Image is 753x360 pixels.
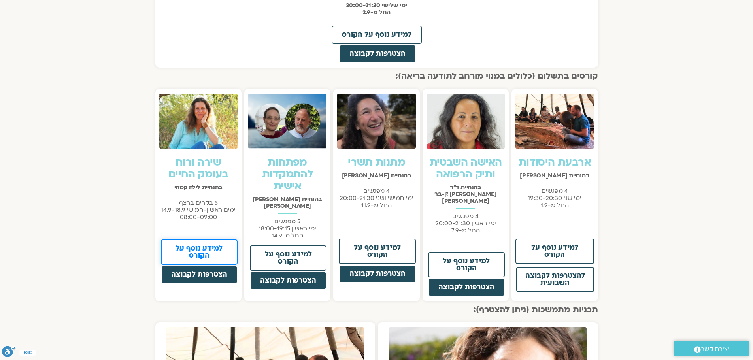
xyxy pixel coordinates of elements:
[428,278,505,296] a: הצטרפות לקבוצה
[428,252,505,277] a: למידע נוסף על הקורס
[522,272,588,286] span: להצטרפות לקבוצה השבועית
[248,218,326,239] p: 5 מפגשים ימי ראשון 18:00-19:15
[159,199,238,221] p: 5 בקרים ברצף ימים ראשון-חמישי 14.9-18.9
[701,344,729,354] span: יצירת קשר
[674,341,749,356] a: יצירת קשר
[155,72,598,81] h2: קורסים בתשלום (כלולים במנוי מורחב לתודעה בריאה):
[427,213,505,234] p: 4 מפגשים ימי ראשון 20:00-21:30
[519,155,591,170] a: ארבעת היסודות
[515,187,594,209] p: 4 מפגשים ימי שני 19:30-20:30
[337,187,415,209] p: 4 מפגשים ימי חמישי ושני 20:00-21:30
[451,226,480,234] span: החל מ-7.9
[438,284,494,291] span: הצטרפות לקבוצה
[342,31,411,38] span: למידע נוסף על הקורס
[161,266,238,284] a: הצטרפות לקבוצה
[516,267,594,292] a: להצטרפות לקבוצה השבועית
[161,239,238,265] a: למידע נוסף על הקורס
[159,184,238,191] h2: בהנחיית לילה קמחי
[346,1,407,9] strong: ימי שלישי 20:00-21:30
[337,172,415,179] h2: בהנחיית [PERSON_NAME]
[349,270,406,277] span: הצטרפות לקבוצה
[541,201,569,209] span: החל מ-1.9
[349,244,405,258] span: למידע נוסף על הקורס
[339,45,416,63] a: הצטרפות לקבוצה
[248,196,326,209] h2: בהנחיית [PERSON_NAME] [PERSON_NAME]
[515,239,594,264] a: למידע נוסף על הקורס
[168,155,228,181] a: שירה ורוח בעומק החיים
[348,155,405,170] a: מתנות תשרי
[262,155,313,193] a: מפתחות להתמקדות אישית
[260,251,316,265] span: למידע נוסף על הקורס
[250,271,326,290] a: הצטרפות לקבוצה
[171,271,227,278] span: הצטרפות לקבוצה
[250,245,326,271] a: למידע נוסף על הקורס
[339,265,416,283] a: הצטרפות לקבוצה
[180,213,217,221] span: 08:00-09:00
[427,184,505,204] h2: בהנחיית ד"ר [PERSON_NAME] זן-בר [PERSON_NAME]
[515,172,594,179] h2: בהנחיית [PERSON_NAME]
[361,201,392,209] span: החל מ-11.9
[332,26,422,44] a: למידע נוסף על הקורס
[430,155,502,181] a: האישה השבטית ותיק הרפואה
[438,258,494,272] span: למידע נוסף על הקורס
[362,8,391,16] strong: החל מ-2.9
[171,245,227,259] span: למידע נוסף על הקורס
[526,244,583,258] span: למידע נוסף על הקורס
[260,277,316,284] span: הצטרפות לקבוצה
[155,305,598,315] h2: תכניות מתמשכות (ניתן להצטרף):
[339,239,415,264] a: למידע נוסף על הקורס
[272,232,303,239] span: החל מ-14.9
[349,50,406,57] span: הצטרפות לקבוצה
